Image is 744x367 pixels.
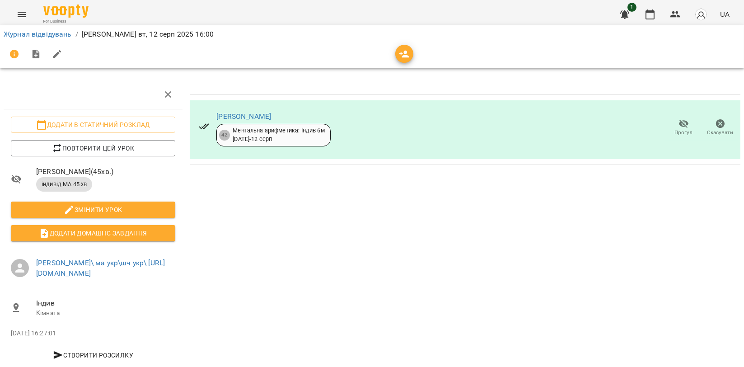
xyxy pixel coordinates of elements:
button: Повторити цей урок [11,140,175,156]
button: Додати в статичний розклад [11,117,175,133]
span: Додати в статичний розклад [18,119,168,130]
span: Індив [36,298,175,309]
button: Скасувати [702,115,739,141]
span: [PERSON_NAME] ( 45 хв. ) [36,166,175,177]
img: Voopty Logo [43,5,89,18]
a: [PERSON_NAME] [216,112,271,121]
button: Додати домашнє завдання [11,225,175,241]
div: Ментальна арифметика: Індив 6м [DATE] - 12 серп [233,127,324,143]
span: Повторити цей урок [18,143,168,154]
span: Додати домашнє завдання [18,228,168,239]
span: For Business [43,19,89,24]
p: Кімната [36,309,175,318]
button: Змінити урок [11,202,175,218]
nav: breadcrumb [4,29,740,40]
button: Прогул [665,115,702,141]
a: Журнал відвідувань [4,30,72,38]
span: 1 [627,3,636,12]
button: Menu [11,4,33,25]
span: індивід МА 45 хв [36,180,92,188]
button: UA [716,6,733,23]
span: UA [720,9,730,19]
p: [PERSON_NAME] вт, 12 серп 2025 16:00 [82,29,214,40]
button: Створити розсилку [11,347,175,363]
a: [PERSON_NAME]\ ма укр\шч укр\ [URL][DOMAIN_NAME] [36,259,165,278]
p: [DATE] 16:27:01 [11,329,175,338]
img: avatar_s.png [695,8,707,21]
span: Скасувати [707,129,734,136]
li: / [75,29,78,40]
span: Прогул [675,129,693,136]
div: 42 [219,130,230,141]
span: Створити розсилку [14,350,172,361]
span: Змінити урок [18,204,168,215]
